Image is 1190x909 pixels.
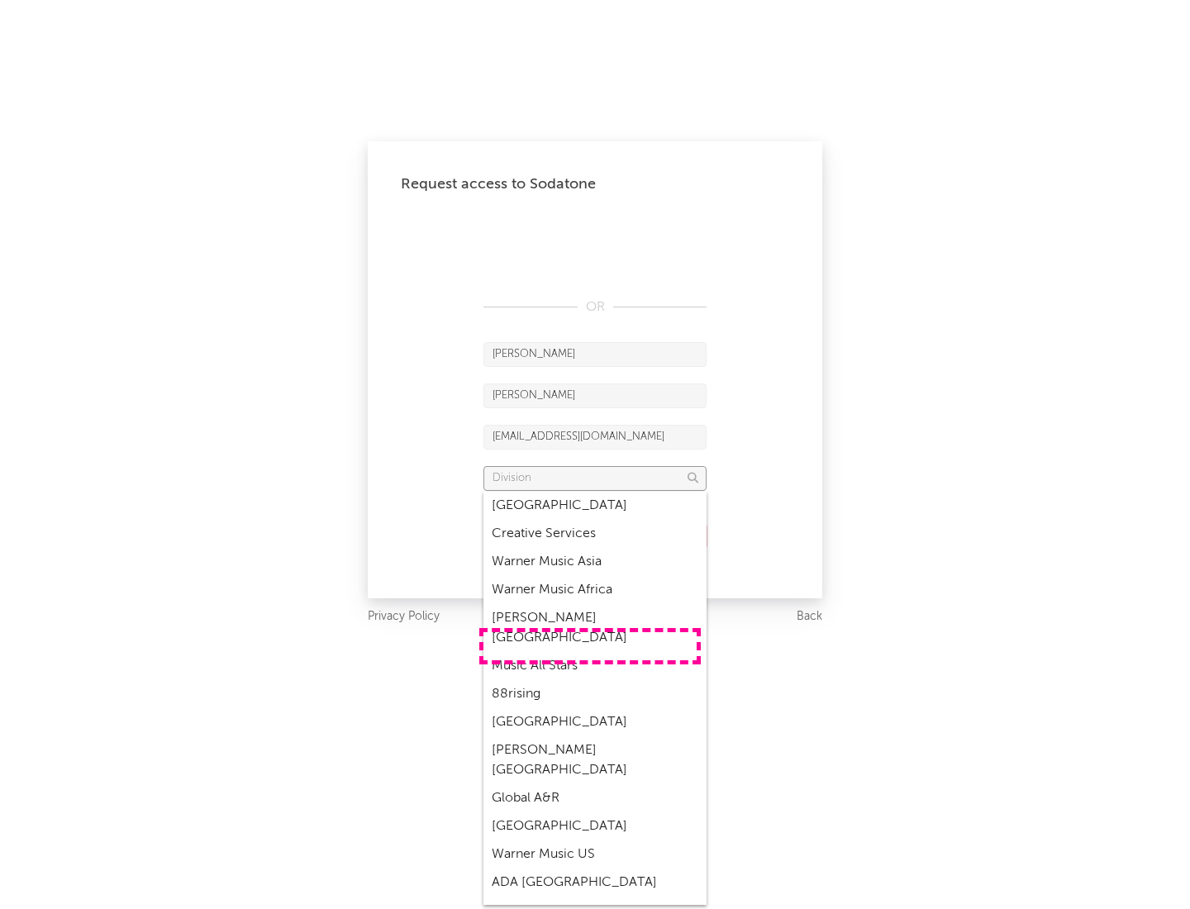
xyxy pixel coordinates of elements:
[483,548,707,576] div: Warner Music Asia
[483,342,707,367] input: First Name
[483,840,707,869] div: Warner Music US
[483,520,707,548] div: Creative Services
[483,604,707,652] div: [PERSON_NAME] [GEOGRAPHIC_DATA]
[401,174,789,194] div: Request access to Sodatone
[483,680,707,708] div: 88rising
[483,576,707,604] div: Warner Music Africa
[483,869,707,897] div: ADA [GEOGRAPHIC_DATA]
[483,297,707,317] div: OR
[483,652,707,680] div: Music All Stars
[483,708,707,736] div: [GEOGRAPHIC_DATA]
[797,607,822,627] a: Back
[368,607,440,627] a: Privacy Policy
[483,466,707,491] input: Division
[483,736,707,784] div: [PERSON_NAME] [GEOGRAPHIC_DATA]
[483,425,707,450] input: Email
[483,492,707,520] div: [GEOGRAPHIC_DATA]
[483,784,707,812] div: Global A&R
[483,812,707,840] div: [GEOGRAPHIC_DATA]
[483,383,707,408] input: Last Name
